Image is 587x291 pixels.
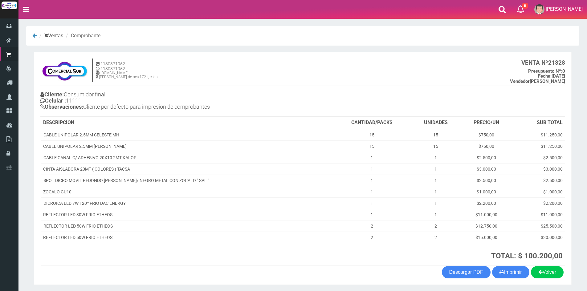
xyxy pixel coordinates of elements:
li: Comprobante [64,32,100,39]
td: $2.200,00 [460,197,512,209]
td: $2.500,00 [512,152,565,163]
td: 1 [411,186,460,197]
td: 1 [411,209,460,220]
td: 15 [411,140,460,152]
td: $1.000,00 [512,186,565,197]
td: $2.500,00 [512,175,565,186]
td: 15 [332,129,411,141]
td: $15.000,00 [460,232,512,243]
b: 21328 [521,59,565,66]
td: $11.000,00 [512,209,565,220]
td: 2 [411,220,460,232]
td: 15 [332,140,411,152]
td: CINTA AISLADORA 20MT ( COLORES ) TACSA [41,163,332,175]
a: Descargar PDF [442,266,491,278]
td: $2.200,00 [512,197,565,209]
strong: TOTAL: $ 100.200,00 [491,252,563,260]
b: [PERSON_NAME] [510,79,565,84]
span: 6 [522,3,528,9]
td: REFLECTOR LED 50W FRIO ETHEOS [41,232,332,243]
strong: Presupuesto Nº: [528,68,562,74]
h4: Consumidor final 11111 Cliente por defecto para impresion de comprobantes [40,90,303,113]
li: Ventas [38,32,63,39]
td: $750,00 [460,140,512,152]
td: $12.750,00 [460,220,512,232]
b: Observaciones: [40,103,83,110]
td: $750,00 [460,129,512,141]
td: 2 [411,232,460,243]
td: $30.000,00 [512,232,565,243]
td: $11.250,00 [512,129,565,141]
h6: [DOMAIN_NAME] [PERSON_NAME] de oca 1721, caba [96,71,157,79]
h5: 1130871952 1130871952 [96,62,157,71]
td: REFLECTOR LED 50W FRIO ETHEOS [41,220,332,232]
strong: Vendedor [510,79,530,84]
td: CABLE UNIPOLAR 2.5MM CELESTE MH [41,129,332,141]
th: UNIDADES [411,117,460,129]
td: $25.500,00 [512,220,565,232]
img: User Image [534,4,544,14]
td: 1 [332,163,411,175]
td: 1 [332,175,411,186]
td: $11.000,00 [460,209,512,220]
td: SPOT DICRO MOVIL REDONDO [PERSON_NAME]/ NEGRO METAL CON ZOCALO " SPL " [41,175,332,186]
td: 1 [332,186,411,197]
span: [PERSON_NAME] [546,6,583,12]
td: $2.500,00 [460,152,512,163]
td: 1 [411,163,460,175]
img: f695dc5f3a855ddc19300c990e0c55a2.jpg [40,58,89,83]
b: 0 [528,68,565,74]
td: 2 [332,220,411,232]
td: $3.000,00 [512,163,565,175]
button: Imprimir [492,266,529,278]
td: 2 [332,232,411,243]
b: Celular : [40,97,66,104]
strong: Fecha: [538,73,552,79]
td: $1.000,00 [460,186,512,197]
td: DICROICA LED 7W 120º FRIO DAC ENERGY [41,197,332,209]
b: Cliente: [40,91,64,98]
strong: VENTA Nº [521,59,548,66]
td: 1 [332,197,411,209]
td: $11.250,00 [512,140,565,152]
td: 1 [332,209,411,220]
td: 1 [411,175,460,186]
th: PRECIO/UN [460,117,512,129]
img: Logo grande [2,2,17,9]
td: 1 [411,197,460,209]
td: CABLE UNIPOLAR 2.5MM [PERSON_NAME] [41,140,332,152]
td: CABLE CANAL C/ ADHESIVO 20X10 2MT KALOP [41,152,332,163]
td: $3.000,00 [460,163,512,175]
th: SUB TOTAL [512,117,565,129]
td: 1 [332,152,411,163]
b: [DATE] [538,73,565,79]
th: CANTIDAD/PACKS [332,117,411,129]
td: 15 [411,129,460,141]
td: REFLECTOR LED 30W FRIO ETHEOS [41,209,332,220]
th: DESCRIPCION [41,117,332,129]
td: 1 [411,152,460,163]
td: $2.500,00 [460,175,512,186]
td: ZOCALO GU10 [41,186,332,197]
a: Volver [531,266,564,278]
